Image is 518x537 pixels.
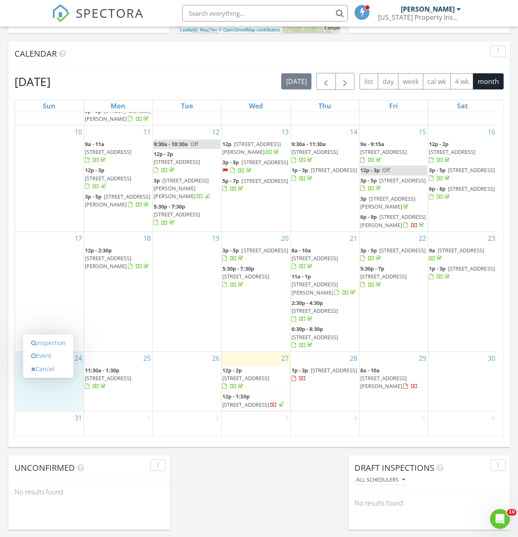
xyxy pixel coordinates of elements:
a: SPECTORA [52,11,144,29]
span: 5:30p - 7:30p [222,265,254,272]
a: Go to August 17, 2025 [73,232,84,245]
img: The Best Home Inspection Software - Spectora [52,4,70,22]
a: 12p - 3p [STREET_ADDRESS] [85,165,152,192]
button: Previous month [316,73,336,90]
a: 11a - 1p [STREET_ADDRESS][PERSON_NAME] [292,272,358,298]
span: 11a - 1p [292,273,311,280]
a: 5p - 7p [STREET_ADDRESS] [222,176,289,194]
span: [STREET_ADDRESS] [241,247,288,254]
span: [STREET_ADDRESS] [448,166,494,174]
a: 9a [STREET_ADDRESS] [429,246,496,264]
a: 5:30p - 7:30p [STREET_ADDRESS] [154,203,200,226]
span: [STREET_ADDRESS] [311,367,357,374]
span: 9a [429,247,435,254]
a: Go to August 27, 2025 [279,352,290,365]
span: [STREET_ADDRESS][PERSON_NAME] [85,107,150,122]
span: [STREET_ADDRESS][PERSON_NAME] [85,254,131,270]
a: 1p - 3p [STREET_ADDRESS] [292,366,358,384]
span: 1p - 3p [429,265,446,272]
a: Saturday [455,100,470,112]
a: 6p - 8p [STREET_ADDRESS] [429,185,494,200]
td: Go to September 1, 2025 [84,411,152,438]
button: 4 wk [450,73,473,89]
a: 5p - 7p [STREET_ADDRESS] [222,177,288,192]
a: Inspection [27,336,70,350]
span: [STREET_ADDRESS] [448,265,494,272]
a: 3p - 5p [STREET_ADDRESS] [360,176,427,194]
td: Go to August 26, 2025 [153,351,222,411]
td: Go to August 28, 2025 [290,351,359,411]
span: 12p - 2p [154,150,173,158]
a: 9a - 9:15a [STREET_ADDRESS] [360,140,407,163]
span: [STREET_ADDRESS] [360,148,407,156]
a: 3p [STREET_ADDRESS][PERSON_NAME] [360,194,427,212]
span: [STREET_ADDRESS] [241,158,288,166]
a: 9a - 11a [STREET_ADDRESS] [85,139,152,165]
iframe: Intercom live chat [490,509,510,529]
a: 12p - 2p [STREET_ADDRESS] [222,366,289,392]
a: 9a [STREET_ADDRESS] [429,247,484,262]
a: Go to August 23, 2025 [486,232,497,245]
span: 1p - 3p [292,367,308,374]
span: [STREET_ADDRESS][PERSON_NAME] [292,280,338,296]
span: [STREET_ADDRESS] [438,247,484,254]
a: 3p - 5p [STREET_ADDRESS] [360,247,426,262]
span: [STREET_ADDRESS] [292,148,338,156]
span: 3p - 5p [222,158,239,166]
a: 3p [STREET_ADDRESS][PERSON_NAME][PERSON_NAME] [154,177,211,200]
td: Go to August 22, 2025 [359,231,428,351]
button: day [378,73,398,89]
a: 9a - 9:15a [STREET_ADDRESS] [360,139,427,165]
button: cal wk [423,73,451,89]
a: 5:30p - 7:30p [STREET_ADDRESS] [154,202,220,228]
a: 11:30a - 1:30p [STREET_ADDRESS] [85,367,131,390]
div: No results found [8,480,170,503]
td: Go to August 25, 2025 [84,351,152,411]
a: Leaflet [180,27,194,32]
div: Georgia Property Inspectors [378,13,461,22]
span: 11:30a - 1:30p [85,367,119,374]
span: 12p - 2p [222,367,242,374]
td: Go to August 23, 2025 [428,231,497,351]
span: 5:30p - 7:30p [154,203,185,210]
span: 6p - 9p [360,213,377,221]
td: Go to August 17, 2025 [15,231,84,351]
a: 8a - 10a [STREET_ADDRESS][PERSON_NAME] [360,367,418,390]
a: Go to August 13, 2025 [279,125,290,139]
a: 3p - 5p [STREET_ADDRESS] [222,246,289,264]
span: Off [190,140,198,148]
a: 3p [STREET_ADDRESS][PERSON_NAME] [360,195,415,210]
div: No results found [348,491,510,514]
a: 3p - 5p [STREET_ADDRESS] [360,177,426,192]
td: Go to August 13, 2025 [222,125,290,231]
span: [STREET_ADDRESS] [241,177,288,185]
div: | [178,26,282,34]
td: Go to September 3, 2025 [222,411,290,438]
td: Go to September 4, 2025 [290,411,359,438]
span: [STREET_ADDRESS] [222,273,269,280]
a: Go to August 29, 2025 [417,352,428,365]
a: 9:30a - 11:30a [STREET_ADDRESS] [292,140,338,163]
span: [STREET_ADDRESS] [429,148,475,156]
span: 5:30p - 7p [360,265,384,272]
a: 3p - 5p [STREET_ADDRESS] [222,247,288,262]
span: 10 [507,509,516,515]
a: Go to September 1, 2025 [145,411,152,424]
span: 9a - 11a [85,140,104,148]
span: 8a - 10a [292,247,311,254]
span: 12p - 2:30p [85,247,112,254]
button: month [473,73,504,89]
a: 12p - 3p [STREET_ADDRESS] [85,166,131,189]
span: 3p [360,195,366,202]
span: [STREET_ADDRESS] [222,374,269,382]
span: 3p - 5p [85,193,101,200]
span: Unconfirmed [14,462,75,473]
a: Go to August 22, 2025 [417,232,428,245]
td: Go to August 15, 2025 [359,125,428,231]
a: 1p - 3p [STREET_ADDRESS] [429,264,496,282]
a: 12p [STREET_ADDRESS][PERSON_NAME] [222,140,280,156]
a: Go to August 26, 2025 [210,352,221,365]
a: 12p - 2p [STREET_ADDRESS] [429,140,475,163]
a: 5:30p - 7p [STREET_ADDRESS] [360,264,427,290]
a: Go to August 12, 2025 [210,125,221,139]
